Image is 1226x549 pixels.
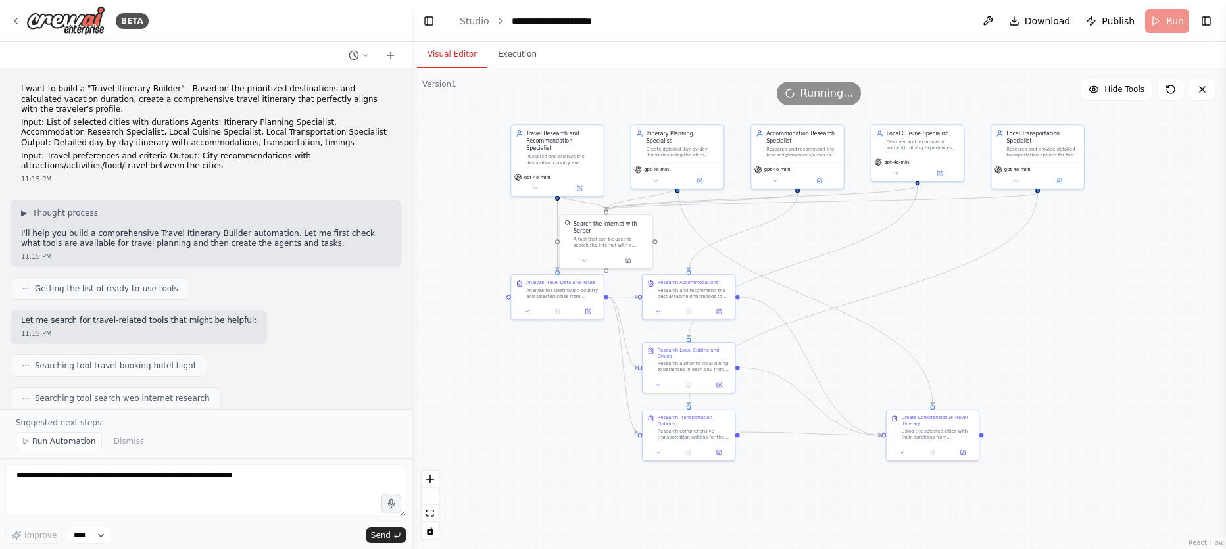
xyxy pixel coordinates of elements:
div: Analyze the destination country and selected cities from {travel_data}. Research detailed informa... [526,287,599,299]
div: Search the internet with Serper [574,220,648,235]
span: Dismiss [114,436,144,446]
div: 11:15 PM [21,252,391,262]
button: No output available [673,307,704,316]
g: Edge from 6c3e4980-1daa-4843-b381-100bb791caf9 to 4fdab6e4-6d15-4d26-8a8b-113959e147f4 [608,293,637,436]
div: Analyze Travel Data and RouteAnalyze the destination country and selected cities from {travel_dat... [510,274,604,320]
button: Hide Tools [1081,79,1152,100]
div: Local Cuisine Specialist [887,130,960,137]
button: No output available [673,448,704,457]
button: toggle interactivity [422,522,439,539]
div: Research and provide detailed transportation options for the complete journey specified in {trave... [1006,146,1079,158]
div: 11:15 PM [21,329,257,339]
div: Research AccommodationsResearch and recommend the best areas/neighborhoods to stay in each city f... [642,274,736,320]
div: Itinerary Planning SpecialistCreate detailed day-by-day itineraries using the cities, durations, ... [631,124,725,189]
span: Running... [800,85,854,101]
div: Create Comprehensive Travel Itinerary [902,415,975,427]
div: SerperDevToolSearch the internet with SerperA tool that can be used to search the internet with a... [559,214,653,269]
div: Accommodation Research SpecialistResearch and recommend the best neighborhoods/areas to stay in e... [750,124,845,189]
g: Edge from b54bf293-743a-4e55-bee5-eac8593eddcc to ec949029-8de8-4ea0-8fb3-abe4252e88b1 [685,185,921,338]
div: Research comprehensive transportation options for the complete journey specified in {travel_data}... [658,428,731,440]
g: Edge from f29179a6-c919-4ba2-bab6-6463c1311bd6 to 6c3e4980-1daa-4843-b381-100bb791caf9 [554,193,561,270]
g: Edge from 6c3e4980-1daa-4843-b381-100bb791caf9 to ec949029-8de8-4ea0-8fb3-abe4252e88b1 [608,293,637,371]
p: Suggested next steps: [16,418,396,428]
button: Execution [487,41,547,68]
p: I'll help you build a comprehensive Travel Itinerary Builder automation. Let me first check what ... [21,229,391,249]
span: Hide Tools [1104,84,1144,95]
div: Analyze Travel Data and Route [526,279,595,285]
div: Create Comprehensive Travel ItineraryUsing the selected cities with their durations from {travel_... [886,410,980,461]
span: Send [371,530,391,540]
button: Open in side panel [706,448,732,457]
div: Research and analyze the destination country and selected cities from {travel_data}, providing de... [526,154,599,166]
div: Discover and recommend authentic dining experiences, street food experiences, and culinary specia... [887,139,960,151]
span: Getting the list of ready-to-use tools [35,283,178,294]
nav: breadcrumb [460,14,592,28]
button: Publish [1081,9,1140,33]
button: Open in side panel [950,448,975,457]
div: Create detailed day-by-day itineraries using the cities, durations, and traveler profile from {tr... [647,146,720,158]
button: fit view [422,505,439,522]
div: Research Transportation Options [658,415,731,427]
button: Run Automation [16,432,102,450]
button: Show right sidebar [1197,12,1215,30]
button: Open in side panel [607,256,649,265]
button: No output available [917,448,948,457]
div: Travel Research and Recommendation SpecialistResearch and analyze the destination country and sel... [510,124,604,197]
button: Visual Editor [417,41,487,68]
button: Open in side panel [575,307,601,316]
g: Edge from f29179a6-c919-4ba2-bab6-6463c1311bd6 to e402b721-7db0-40a9-99f7-a73681cc665d [554,193,610,210]
button: Open in side panel [918,169,960,178]
button: zoom in [422,471,439,488]
g: Edge from b54bf293-743a-4e55-bee5-eac8593eddcc to e402b721-7db0-40a9-99f7-a73681cc665d [602,185,921,210]
div: Using the selected cities with their durations from {travel_data} and all the research from previ... [902,428,975,440]
button: Open in side panel [706,307,732,316]
g: Edge from f4b392cd-e177-4f48-b27b-4e9b1fdd091c to e402b721-7db0-40a9-99f7-a73681cc665d [602,193,1041,210]
g: Edge from 42a800b6-fdae-494c-93af-f13815646a16 to 600fb937-e708-4ffa-b4fd-5d6d0cbaa1ae [685,193,801,270]
div: Research and recommend the best neighborhoods/areas to stay in each city from {travel_data}, anal... [766,146,839,158]
button: Hide left sidebar [420,12,438,30]
div: Itinerary Planning Specialist [647,130,720,145]
div: Research authentic local dining experiences in each city from {travel_data}, including must-try r... [658,360,731,372]
div: Accommodation Research Specialist [766,130,839,145]
g: Edge from 6c3e4980-1daa-4843-b381-100bb791caf9 to 600fb937-e708-4ffa-b4fd-5d6d0cbaa1ae [608,293,637,300]
button: Improve [5,527,62,544]
button: Start a new chat [380,47,401,63]
div: Travel Research and Recommendation Specialist [526,130,599,152]
div: Research Local Cuisine and Dining [658,347,731,359]
div: Local Cuisine SpecialistDiscover and recommend authentic dining experiences, street food experien... [871,124,965,181]
button: Open in side panel [706,381,732,390]
span: ▶ [21,208,27,218]
button: Switch to previous chat [343,47,375,63]
div: Research Local Cuisine and DiningResearch authentic local dining experiences in each city from {t... [642,342,736,393]
button: No output available [673,381,704,390]
div: 11:15 PM [21,174,391,184]
div: BETA [116,13,149,29]
div: Version 1 [422,79,456,89]
span: gpt-4o-mini [884,159,910,165]
g: Edge from ec949029-8de8-4ea0-8fb3-abe4252e88b1 to 0c0a13fb-67a2-4c74-ae57-a7d21a009225 [740,364,882,439]
button: Click to speak your automation idea [381,494,401,513]
button: Open in side panel [678,176,720,185]
div: Local Transportation Specialist [1006,130,1079,145]
div: Research Transportation OptionsResearch comprehensive transportation options for the complete jou... [642,410,736,461]
a: React Flow attribution [1189,539,1224,546]
span: gpt-4o-mini [524,174,551,180]
span: Run Automation [32,436,96,446]
g: Edge from f4b392cd-e177-4f48-b27b-4e9b1fdd091c to 4fdab6e4-6d15-4d26-8a8b-113959e147f4 [685,193,1041,406]
g: Edge from 600fb937-e708-4ffa-b4fd-5d6d0cbaa1ae to 0c0a13fb-67a2-4c74-ae57-a7d21a009225 [740,293,882,439]
span: gpt-4o-mini [1004,167,1031,173]
p: Let me search for travel-related tools that might be helpful: [21,316,257,326]
p: I want to build a "Travel Itinerary Builder" - Based on the prioritized destinations and calculat... [21,84,391,115]
button: No output available [541,307,573,316]
div: A tool that can be used to search the internet with a search_query. Supports different search typ... [574,236,648,248]
button: Send [366,527,406,543]
span: Publish [1102,14,1135,28]
span: Download [1025,14,1071,28]
span: Searching tool travel booking hotel flight [35,360,196,371]
p: Input: List of selected cities with durations Agents: Itinerary Planning Specialist, Accommodatio... [21,118,391,149]
button: Open in side panel [558,184,601,193]
div: Research Accommodations [658,279,719,285]
div: Research and recommend the best areas/neighborhoods to stay in each city from {travel_data}, anal... [658,287,731,299]
button: zoom out [422,488,439,505]
button: Dismiss [107,432,151,450]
